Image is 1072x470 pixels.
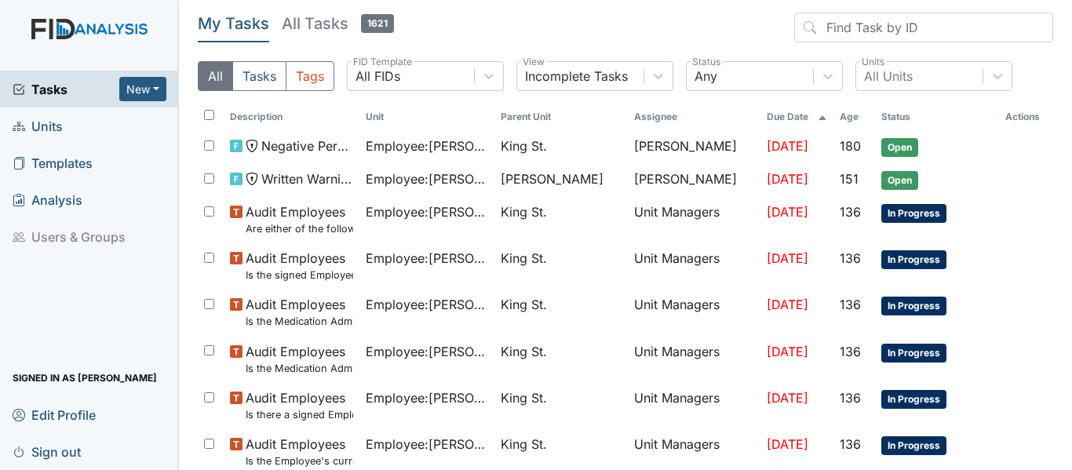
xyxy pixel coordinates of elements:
td: Unit Managers [628,242,760,289]
button: All [198,61,233,91]
span: 151 [840,171,859,187]
span: [DATE] [767,250,808,266]
span: King St. [501,202,547,221]
th: Toggle SortBy [224,104,359,130]
span: [DATE] [767,171,808,187]
div: All Units [864,67,913,86]
span: 136 [840,390,861,406]
small: Is there a signed Employee Job Description in the file for the employee's current position? [246,407,353,422]
span: In Progress [881,390,946,409]
button: Tasks [232,61,286,91]
span: [DATE] [767,344,808,359]
span: King St. [501,435,547,454]
span: 136 [840,436,861,452]
span: Audit Employees Is there a signed Employee Job Description in the file for the employee's current... [246,388,353,422]
span: Analysis [13,188,82,212]
span: Audit Employees Is the Medication Administration certificate found in the file? [246,295,353,329]
td: [PERSON_NAME] [628,163,760,196]
td: Unit Managers [628,289,760,335]
span: In Progress [881,250,946,269]
a: Tasks [13,80,119,99]
span: Written Warning [261,169,353,188]
span: Open [881,138,918,157]
span: Units [13,114,63,138]
th: Toggle SortBy [359,104,495,130]
th: Toggle SortBy [494,104,627,130]
small: Is the signed Employee Confidentiality Agreement in the file (HIPPA)? [246,268,353,282]
span: In Progress [881,297,946,315]
span: Sign out [13,439,81,464]
th: Toggle SortBy [760,104,833,130]
span: 180 [840,138,861,154]
th: Toggle SortBy [833,104,875,130]
input: Find Task by ID [794,13,1053,42]
span: [DATE] [767,436,808,452]
h5: My Tasks [198,13,269,35]
span: Employee : [PERSON_NAME] [366,202,489,221]
small: Is the Medication Administration certificate found in the file? [246,314,353,329]
th: Toggle SortBy [875,104,999,130]
span: 1621 [361,14,394,33]
span: King St. [501,249,547,268]
span: [DATE] [767,390,808,406]
span: Employee : [PERSON_NAME] [366,169,489,188]
span: Negative Performance Review [261,137,353,155]
td: Unit Managers [628,382,760,428]
span: King St. [501,388,547,407]
th: Assignee [628,104,760,130]
span: King St. [501,137,547,155]
span: Employee : [PERSON_NAME], Uniququa [366,435,489,454]
span: King St. [501,295,547,314]
span: [PERSON_NAME] [501,169,603,188]
button: Tags [286,61,334,91]
span: Templates [13,151,93,175]
span: Audit Employees Are either of the following in the file? "Consumer Report Release Forms" and the ... [246,202,353,236]
span: 136 [840,250,861,266]
span: Employee : [PERSON_NAME] [366,137,489,155]
span: Audit Employees Is the Medication Administration Test and 2 observation checklist (hire after 10/... [246,342,353,376]
span: 136 [840,297,861,312]
div: All FIDs [356,67,400,86]
td: [PERSON_NAME] [628,130,760,163]
td: Unit Managers [628,196,760,242]
span: Employee : [PERSON_NAME], Uniququa [366,388,489,407]
span: In Progress [881,436,946,455]
span: [DATE] [767,204,808,220]
span: Audit Employees Is the Employee's current annual Performance Evaluation on file? [246,435,353,468]
span: [DATE] [767,297,808,312]
span: In Progress [881,344,946,363]
small: Are either of the following in the file? "Consumer Report Release Forms" and the "MVR Disclosure ... [246,221,353,236]
span: 136 [840,344,861,359]
span: [DATE] [767,138,808,154]
div: Any [695,67,717,86]
span: King St. [501,342,547,361]
div: Type filter [198,61,334,91]
h5: All Tasks [282,13,394,35]
span: Employee : [PERSON_NAME], Uniququa [366,295,489,314]
button: New [119,77,166,101]
span: Employee : [PERSON_NAME], Uniququa [366,342,489,361]
div: Incomplete Tasks [525,67,628,86]
span: Signed in as [PERSON_NAME] [13,366,157,390]
small: Is the Medication Administration Test and 2 observation checklist (hire after 10/07) found in the... [246,361,353,376]
span: In Progress [881,204,946,223]
span: 136 [840,204,861,220]
span: Edit Profile [13,403,96,427]
th: Actions [999,104,1053,130]
input: Toggle All Rows Selected [204,110,214,120]
span: Employee : [PERSON_NAME] [366,249,489,268]
td: Unit Managers [628,336,760,382]
small: Is the Employee's current annual Performance Evaluation on file? [246,454,353,468]
span: Open [881,171,918,190]
span: Audit Employees Is the signed Employee Confidentiality Agreement in the file (HIPPA)? [246,249,353,282]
